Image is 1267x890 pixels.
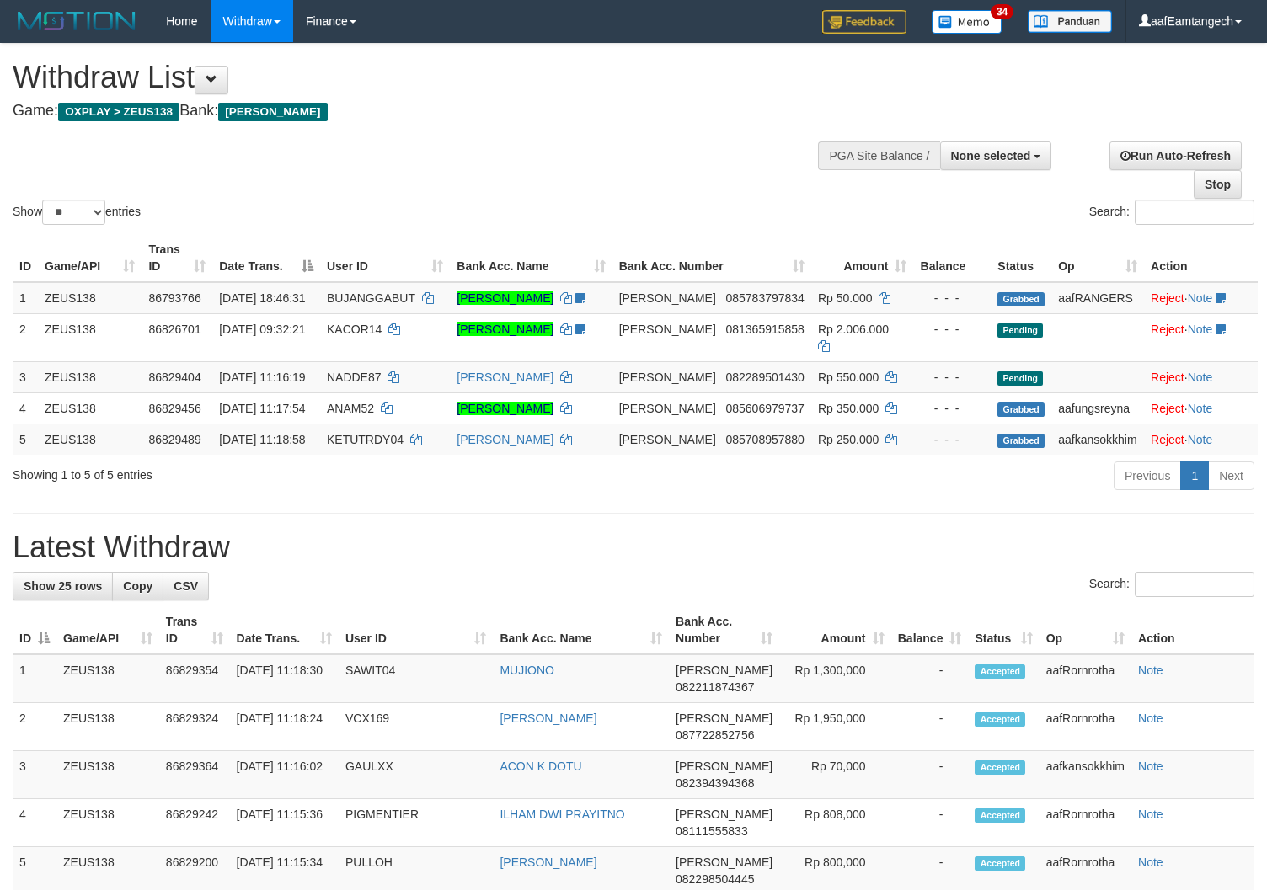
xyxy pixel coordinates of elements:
td: [DATE] 11:18:30 [230,654,339,703]
span: Accepted [975,856,1025,871]
span: None selected [951,149,1031,163]
span: OXPLAY > ZEUS138 [58,103,179,121]
span: BUJANGGABUT [327,291,415,305]
span: Pending [997,371,1043,386]
td: 86829324 [159,703,230,751]
th: Game/API: activate to sort column ascending [38,234,142,282]
td: PIGMENTIER [339,799,493,847]
h4: Game: Bank: [13,103,828,120]
a: Copy [112,572,163,600]
a: CSV [163,572,209,600]
span: [PERSON_NAME] [218,103,327,121]
td: aafRANGERS [1051,282,1144,314]
a: [PERSON_NAME] [457,402,553,415]
td: aafungsreyna [1051,392,1144,424]
td: 5 [13,424,38,455]
img: panduan.png [1028,10,1112,33]
span: Accepted [975,712,1025,727]
th: Balance [913,234,991,282]
a: [PERSON_NAME] [500,711,596,725]
td: · [1144,313,1258,361]
span: [PERSON_NAME] [676,664,772,677]
img: MOTION_logo.png [13,8,141,34]
span: Show 25 rows [24,579,102,593]
span: Rp 2.006.000 [818,322,889,336]
span: Copy 087722852756 to clipboard [676,728,754,742]
label: Show entries [13,200,141,225]
td: 3 [13,751,56,799]
span: NADDE87 [327,370,382,384]
a: Run Auto-Refresh [1109,141,1242,170]
td: VCX169 [339,703,493,751]
span: CSV [174,579,198,593]
th: User ID: activate to sort column ascending [339,606,493,654]
a: Show 25 rows [13,572,113,600]
td: 3 [13,361,38,392]
th: Trans ID: activate to sort column ascending [159,606,230,654]
a: ILHAM DWI PRAYITNO [500,807,624,821]
div: - - - [920,400,984,417]
span: [PERSON_NAME] [676,759,772,773]
td: Rp 808,000 [779,799,890,847]
th: Action [1131,606,1254,654]
span: Copy 085783797834 to clipboard [725,291,804,305]
a: [PERSON_NAME] [500,855,596,869]
span: [PERSON_NAME] [619,402,716,415]
th: Status [991,234,1051,282]
th: User ID: activate to sort column ascending [320,234,450,282]
h1: Withdraw List [13,61,828,94]
span: Copy 082289501430 to clipboard [725,370,804,384]
td: ZEUS138 [38,392,142,424]
a: Next [1208,461,1254,490]
th: Action [1144,234,1258,282]
th: Bank Acc. Number: activate to sort column ascending [612,234,811,282]
td: aafkansokkhim [1051,424,1144,455]
span: [DATE] 18:46:31 [219,291,305,305]
a: Reject [1151,370,1184,384]
span: Accepted [975,760,1025,775]
span: 86826701 [148,322,200,336]
div: Showing 1 to 5 of 5 entries [13,460,516,483]
span: [DATE] 11:17:54 [219,402,305,415]
a: Note [1188,370,1213,384]
th: Bank Acc. Name: activate to sort column ascending [450,234,612,282]
td: 86829364 [159,751,230,799]
a: [PERSON_NAME] [457,433,553,446]
a: Reject [1151,322,1184,336]
td: - [891,703,969,751]
span: Grabbed [997,292,1045,306]
th: Amount: activate to sort column ascending [811,234,914,282]
span: Copy [123,579,152,593]
th: Balance: activate to sort column ascending [891,606,969,654]
td: ZEUS138 [38,361,142,392]
th: Trans ID: activate to sort column ascending [142,234,212,282]
span: 86829489 [148,433,200,446]
span: Accepted [975,808,1025,823]
a: 1 [1180,461,1209,490]
span: Rp 250.000 [818,433,879,446]
th: Op: activate to sort column ascending [1051,234,1144,282]
span: KACOR14 [327,322,382,336]
td: 86829354 [159,654,230,703]
span: Pending [997,323,1043,338]
td: [DATE] 11:18:24 [230,703,339,751]
td: ZEUS138 [38,424,142,455]
a: [PERSON_NAME] [457,322,553,336]
label: Search: [1089,200,1254,225]
span: [PERSON_NAME] [619,370,716,384]
th: ID: activate to sort column descending [13,606,56,654]
th: Status: activate to sort column ascending [968,606,1039,654]
a: [PERSON_NAME] [457,291,553,305]
a: ACON K DOTU [500,759,581,773]
td: 4 [13,392,38,424]
td: · [1144,392,1258,424]
td: · [1144,424,1258,455]
div: - - - [920,431,984,448]
span: 86829404 [148,370,200,384]
input: Search: [1135,200,1254,225]
td: aafRornrotha [1040,799,1131,847]
div: PGA Site Balance / [818,141,939,170]
td: 86829242 [159,799,230,847]
div: - - - [920,369,984,386]
td: Rp 1,300,000 [779,654,890,703]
